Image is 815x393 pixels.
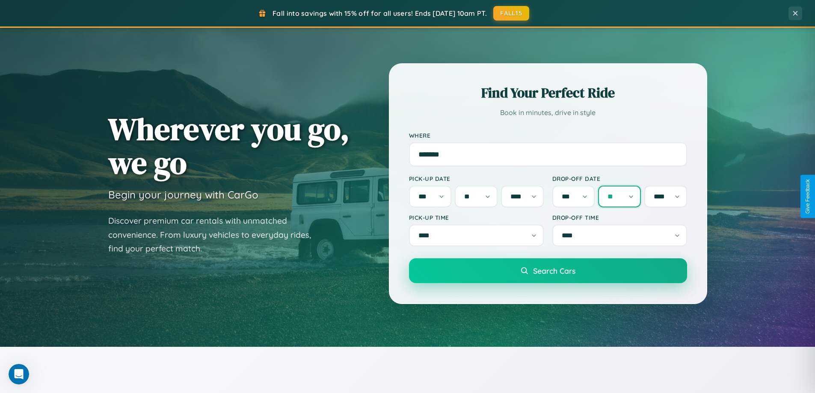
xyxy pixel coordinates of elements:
span: Search Cars [533,266,575,275]
label: Where [409,132,687,139]
span: Fall into savings with 15% off for all users! Ends [DATE] 10am PT. [273,9,487,18]
div: Give Feedback [805,179,811,214]
button: Search Cars [409,258,687,283]
label: Pick-up Time [409,214,544,221]
button: FALL15 [493,6,529,21]
h1: Wherever you go, we go [108,112,350,180]
iframe: Intercom live chat [9,364,29,384]
p: Discover premium car rentals with unmatched convenience. From luxury vehicles to everyday rides, ... [108,214,322,256]
h3: Begin your journey with CarGo [108,188,258,201]
label: Drop-off Time [552,214,687,221]
label: Drop-off Date [552,175,687,182]
p: Book in minutes, drive in style [409,106,687,119]
h2: Find Your Perfect Ride [409,83,687,102]
label: Pick-up Date [409,175,544,182]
